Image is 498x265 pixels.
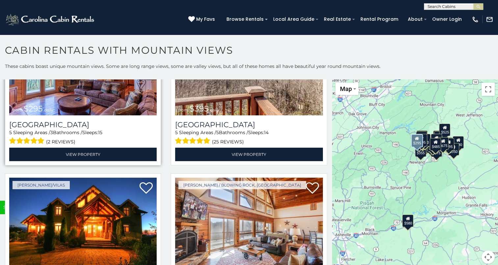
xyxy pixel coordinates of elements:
[486,16,493,23] img: mail-regular-white.png
[431,134,442,146] div: $410
[44,107,53,112] span: daily
[175,129,323,146] div: Sleeping Areas / Bathrooms / Sleeps:
[175,120,323,129] a: [GEOGRAPHIC_DATA]
[430,138,441,151] div: $485
[306,182,319,195] a: Add to favorites
[9,148,157,161] a: View Property
[340,85,352,92] span: Map
[429,14,465,24] a: Owner Login
[264,130,269,135] span: 14
[443,138,454,151] div: $695
[321,14,354,24] a: Real Estate
[175,120,323,129] h3: Stone Ridge Lodge
[419,134,431,146] div: $430
[416,131,428,143] div: $325
[212,137,244,146] span: (25 reviews)
[50,130,53,135] span: 3
[210,107,219,112] span: daily
[175,130,178,135] span: 5
[13,181,70,189] a: [PERSON_NAME]/Vilas
[453,136,464,149] div: $930
[427,139,438,151] div: $400
[357,14,402,24] a: Rental Program
[416,131,427,144] div: $310
[411,134,423,147] div: $295
[405,14,426,24] a: About
[98,130,102,135] span: 15
[178,107,188,112] span: from
[402,214,413,227] div: $580
[190,104,209,113] span: $395
[5,13,96,26] img: White-1-2.png
[433,130,444,143] div: $565
[415,144,426,157] div: $355
[482,250,495,264] button: Map camera controls
[13,107,22,112] span: from
[416,133,427,146] div: $395
[175,148,323,161] a: View Property
[335,83,358,95] button: Change map style
[24,104,43,113] span: $295
[413,135,425,148] div: $650
[439,123,450,136] div: $525
[472,16,479,23] img: phone-regular-white.png
[216,130,219,135] span: 5
[437,137,449,150] div: $675
[9,130,12,135] span: 5
[178,181,306,189] a: [PERSON_NAME] / Blowing Rock, [GEOGRAPHIC_DATA]
[448,143,459,156] div: $350
[9,120,157,129] h3: Sunset View Lodge
[196,16,215,23] span: My Favs
[9,129,157,146] div: Sleeping Areas / Bathrooms / Sleeps:
[140,182,153,195] a: Add to favorites
[482,83,495,96] button: Toggle fullscreen view
[188,16,217,23] a: My Favs
[431,144,442,157] div: $375
[270,14,318,24] a: Local Area Guide
[223,14,267,24] a: Browse Rentals
[46,137,75,146] span: (2 reviews)
[9,120,157,129] a: [GEOGRAPHIC_DATA]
